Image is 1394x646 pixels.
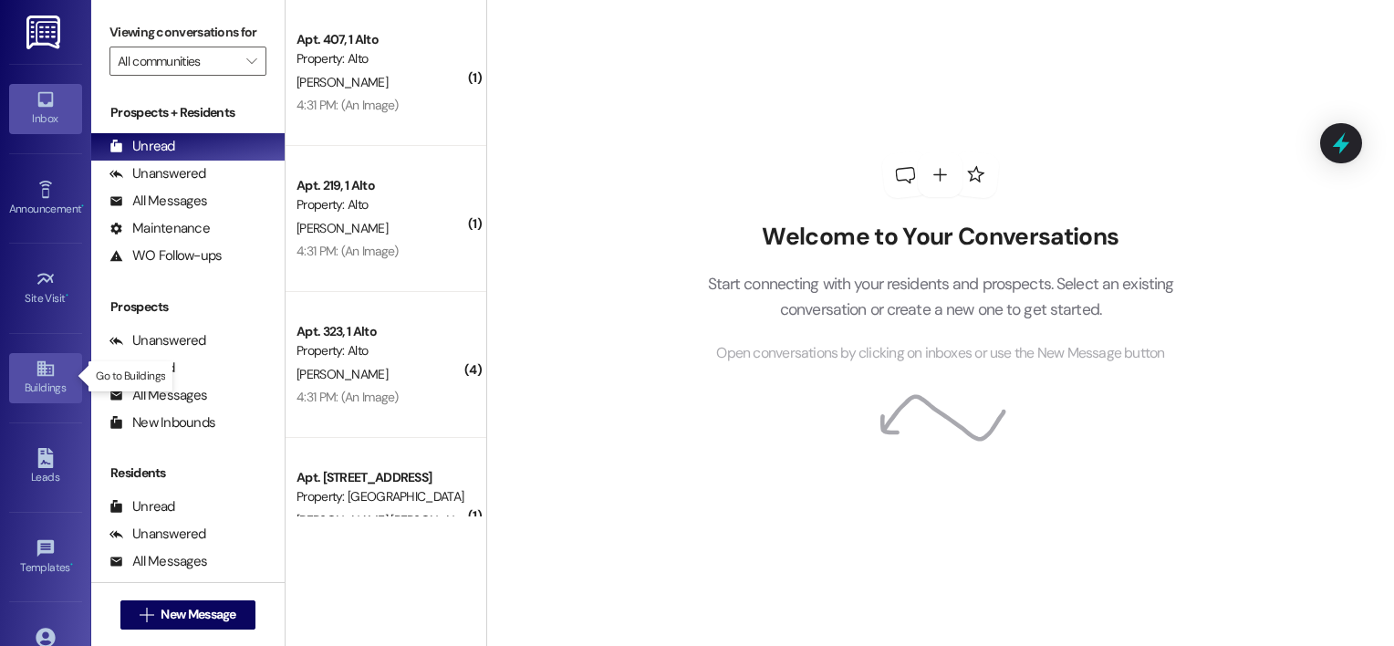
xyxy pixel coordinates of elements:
span: New Message [161,605,235,624]
div: 4:31 PM: (An Image) [296,389,399,405]
div: Property: Alto [296,195,465,214]
span: • [81,200,84,213]
a: Leads [9,443,82,492]
div: Apt. 407, 1 Alto [296,30,465,49]
div: Prospects + Residents [91,103,285,122]
p: Start connecting with your residents and prospects. Select an existing conversation or create a n... [680,271,1202,323]
i:  [140,608,153,622]
div: Unanswered [109,525,206,544]
div: Unread [109,359,175,378]
div: Unread [109,137,175,156]
span: [PERSON_NAME] [296,74,388,90]
div: Unknown [109,579,187,599]
div: Maintenance [109,219,210,238]
div: Residents [91,464,285,483]
a: Templates • [9,533,82,582]
div: All Messages [109,552,207,571]
div: Property: Alto [296,341,465,360]
img: ResiDesk Logo [26,16,64,49]
div: Unread [109,497,175,516]
div: Apt. 219, 1 Alto [296,176,465,195]
div: 4:31 PM: (An Image) [296,243,399,259]
span: [PERSON_NAME] [296,220,388,236]
div: Unanswered [109,164,206,183]
i:  [246,54,256,68]
p: Go to Buildings [96,369,165,384]
a: Buildings [9,353,82,402]
div: 4:31 PM: (An Image) [296,97,399,113]
div: Prospects [91,297,285,317]
div: WO Follow-ups [109,246,222,266]
input: All communities [118,47,237,76]
div: Property: [GEOGRAPHIC_DATA] [296,487,465,506]
span: [PERSON_NAME] [296,366,388,382]
button: New Message [120,600,255,630]
h2: Welcome to Your Conversations [680,223,1202,252]
div: New Inbounds [109,413,215,432]
label: Viewing conversations for [109,18,266,47]
span: • [70,558,73,571]
div: All Messages [109,192,207,211]
div: Property: Alto [296,49,465,68]
a: Inbox [9,84,82,133]
a: Site Visit • [9,264,82,313]
div: Apt. [STREET_ADDRESS] [296,468,465,487]
div: Apt. 323, 1 Alto [296,322,465,341]
span: • [66,289,68,302]
span: Open conversations by clicking on inboxes or use the New Message button [716,342,1164,365]
div: All Messages [109,386,207,405]
div: Unanswered [109,331,206,350]
span: [PERSON_NAME] [PERSON_NAME] [296,512,482,528]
